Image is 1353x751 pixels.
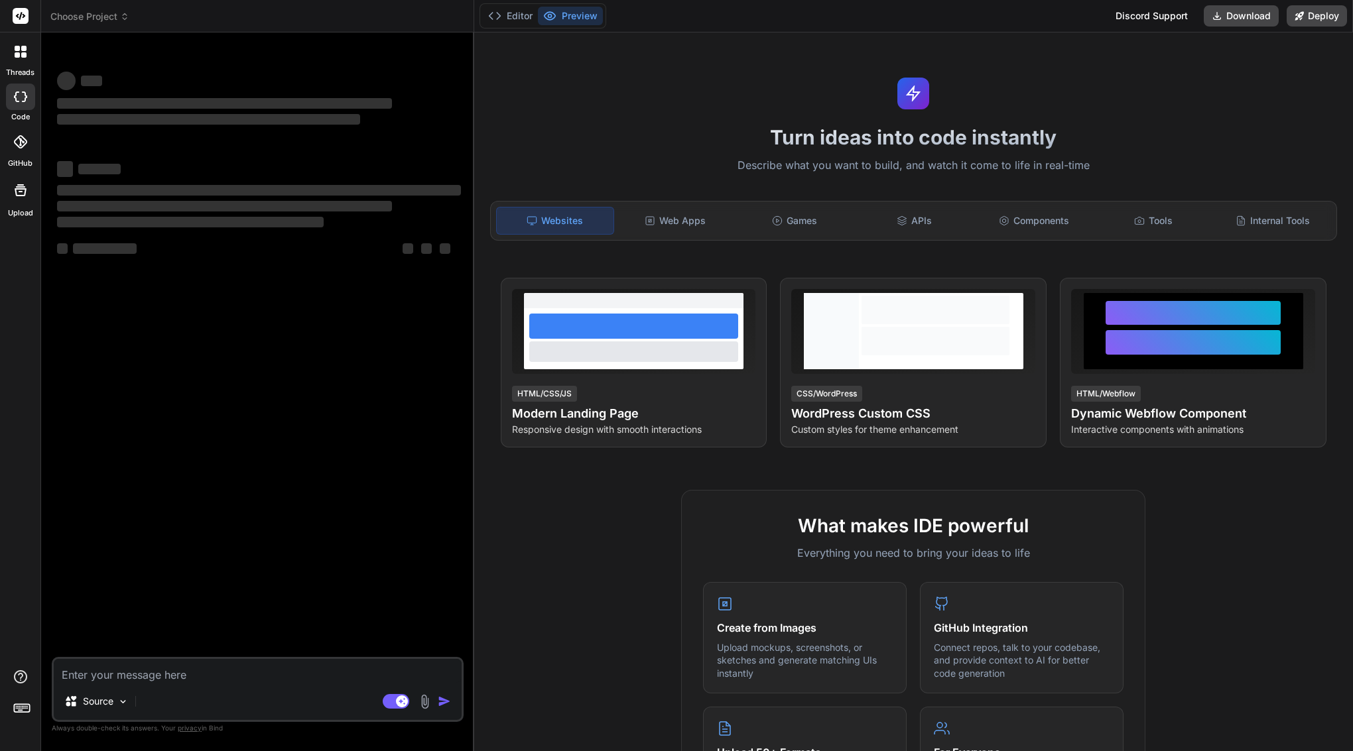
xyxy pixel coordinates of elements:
div: HTML/CSS/JS [512,386,577,402]
span: ‌ [81,76,102,86]
p: Interactive components with animations [1071,423,1315,436]
h4: WordPress Custom CSS [791,404,1035,423]
p: Always double-check its answers. Your in Bind [52,722,464,734]
span: ‌ [57,114,360,125]
h4: Create from Images [717,620,893,636]
div: APIs [856,207,972,235]
span: ‌ [57,243,68,254]
h4: GitHub Integration [934,620,1110,636]
label: code [11,111,30,123]
p: Upload mockups, screenshots, or sketches and generate matching UIs instantly [717,641,893,680]
span: ‌ [440,243,450,254]
button: Deploy [1287,5,1347,27]
span: ‌ [57,161,73,177]
p: Everything you need to bring your ideas to life [703,545,1124,561]
p: Custom styles for theme enhancement [791,423,1035,436]
button: Editor [483,7,538,25]
button: Download [1204,5,1279,27]
span: ‌ [78,164,121,174]
span: ‌ [57,217,324,227]
span: ‌ [57,72,76,90]
div: Games [736,207,853,235]
div: HTML/Webflow [1071,386,1141,402]
div: Tools [1095,207,1212,235]
span: Choose Project [50,10,129,23]
h4: Dynamic Webflow Component [1071,404,1315,423]
div: Discord Support [1108,5,1196,27]
p: Responsive design with smooth interactions [512,423,756,436]
p: Connect repos, talk to your codebase, and provide context to AI for better code generation [934,641,1110,680]
div: Internal Tools [1214,207,1331,235]
h1: Turn ideas into code instantly [482,125,1345,149]
label: GitHub [8,158,32,169]
div: Web Apps [617,207,734,235]
span: ‌ [57,201,392,211]
p: Describe what you want to build, and watch it come to life in real-time [482,157,1345,174]
span: ‌ [57,98,392,109]
h2: What makes IDE powerful [703,512,1124,540]
button: Preview [538,7,603,25]
img: Pick Models [117,696,129,707]
span: ‌ [73,243,137,254]
img: attachment [417,694,432,709]
label: threads [6,67,34,78]
span: ‌ [421,243,432,254]
h4: Modern Landing Page [512,404,756,423]
div: Components [975,207,1092,235]
p: Source [83,695,113,708]
div: CSS/WordPress [791,386,862,402]
span: ‌ [57,185,461,196]
span: ‌ [403,243,413,254]
img: icon [438,695,451,708]
label: Upload [8,207,33,219]
div: Websites [496,207,614,235]
span: privacy [178,724,202,732]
